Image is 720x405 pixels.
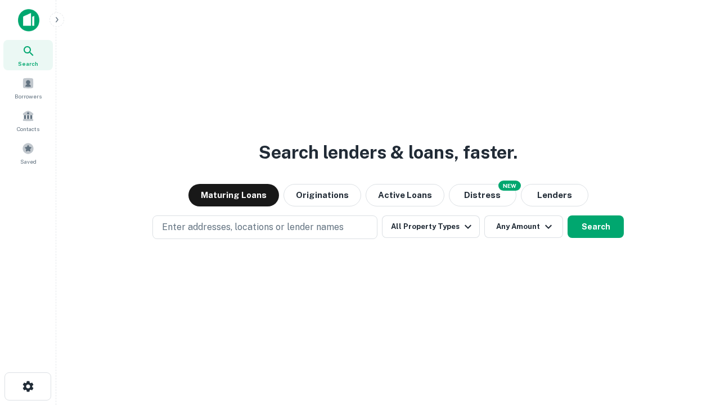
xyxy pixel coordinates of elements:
[3,40,53,70] a: Search
[3,73,53,103] a: Borrowers
[449,184,516,206] button: Search distressed loans with lien and other non-mortgage details.
[17,124,39,133] span: Contacts
[3,105,53,136] a: Contacts
[188,184,279,206] button: Maturing Loans
[18,9,39,31] img: capitalize-icon.png
[3,138,53,168] a: Saved
[259,139,517,166] h3: Search lenders & loans, faster.
[20,157,37,166] span: Saved
[664,315,720,369] iframe: Chat Widget
[484,215,563,238] button: Any Amount
[521,184,588,206] button: Lenders
[283,184,361,206] button: Originations
[15,92,42,101] span: Borrowers
[366,184,444,206] button: Active Loans
[498,181,521,191] div: NEW
[382,215,480,238] button: All Property Types
[162,220,344,234] p: Enter addresses, locations or lender names
[568,215,624,238] button: Search
[152,215,377,239] button: Enter addresses, locations or lender names
[18,59,38,68] span: Search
